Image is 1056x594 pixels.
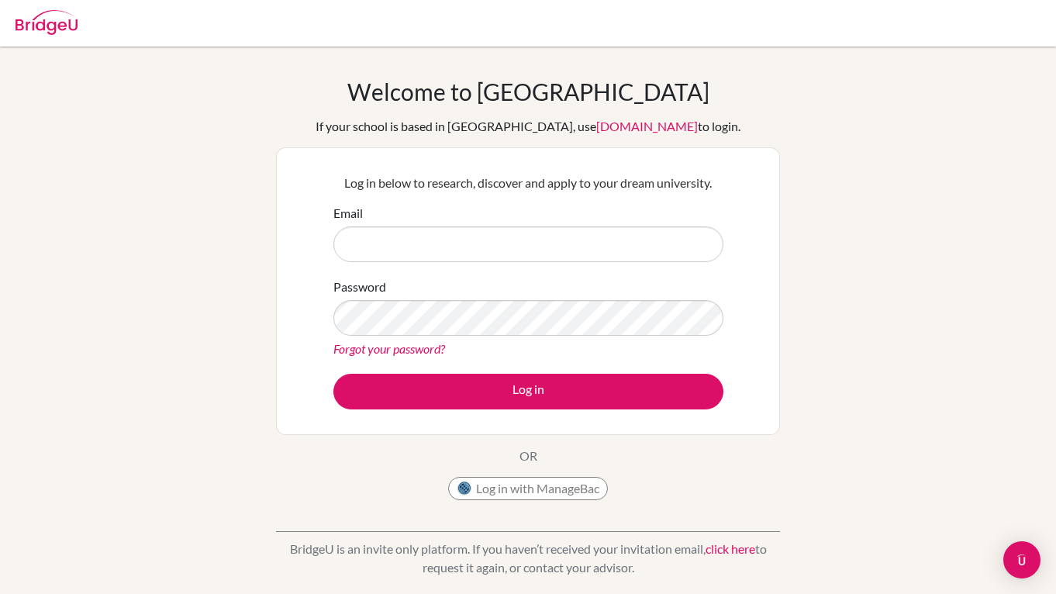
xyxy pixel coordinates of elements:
[316,117,740,136] div: If your school is based in [GEOGRAPHIC_DATA], use to login.
[596,119,698,133] a: [DOMAIN_NAME]
[448,477,608,500] button: Log in with ManageBac
[276,540,780,577] p: BridgeU is an invite only platform. If you haven’t received your invitation email, to request it ...
[333,341,445,356] a: Forgot your password?
[333,374,723,409] button: Log in
[333,204,363,223] label: Email
[1003,541,1040,578] div: Open Intercom Messenger
[706,541,755,556] a: click here
[333,278,386,296] label: Password
[519,447,537,465] p: OR
[347,78,709,105] h1: Welcome to [GEOGRAPHIC_DATA]
[333,174,723,192] p: Log in below to research, discover and apply to your dream university.
[16,10,78,35] img: Bridge-U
